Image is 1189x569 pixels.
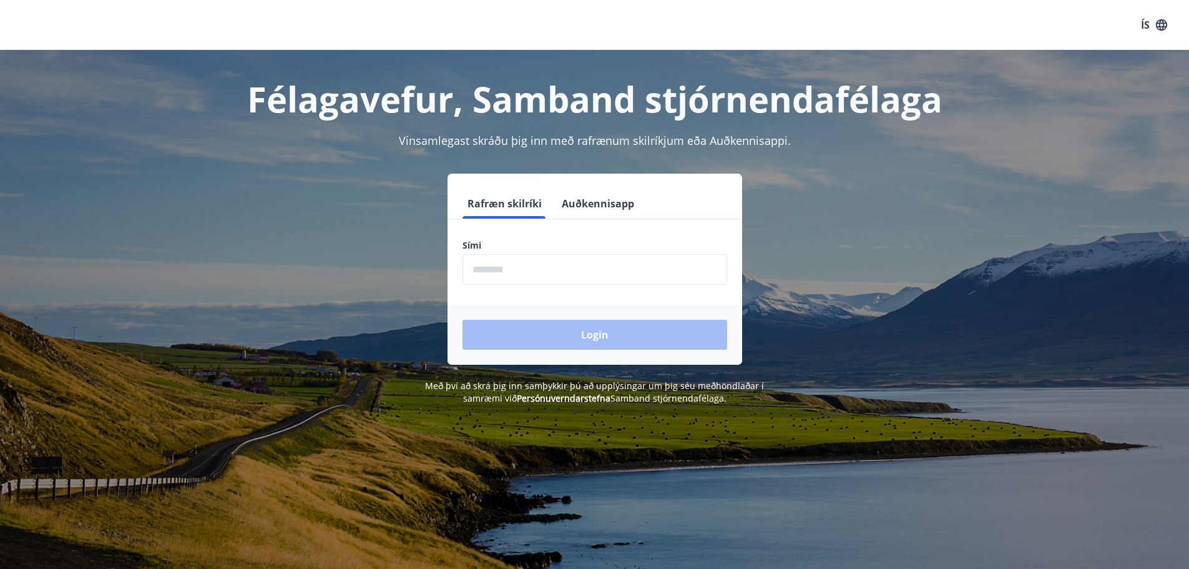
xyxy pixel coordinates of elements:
h1: Félagavefur, Samband stjórnendafélaga [160,75,1029,122]
span: Vinsamlegast skráðu þig inn með rafrænum skilríkjum eða Auðkennisappi. [399,133,791,148]
span: Með því að skrá þig inn samþykkir þú að upplýsingar um þig séu meðhöndlaðar í samræmi við Samband... [425,380,764,404]
label: Sími [462,239,727,252]
button: Auðkennisapp [557,189,639,219]
a: Persónuverndarstefna [517,392,610,404]
button: ÍS [1134,14,1174,36]
button: Rafræn skilríki [462,189,547,219]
